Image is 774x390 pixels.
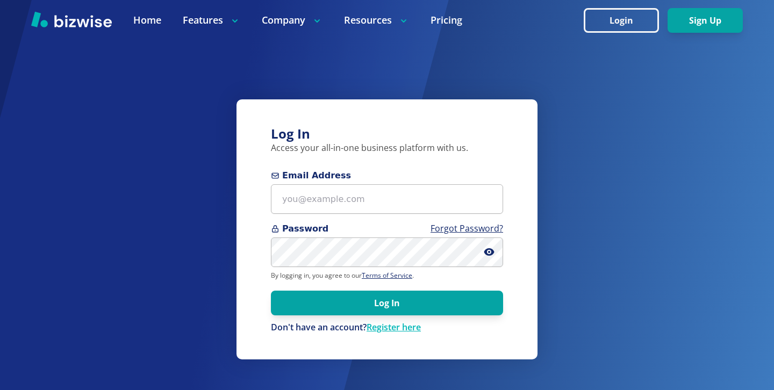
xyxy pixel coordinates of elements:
[362,271,412,280] a: Terms of Service
[271,222,503,235] span: Password
[584,16,668,26] a: Login
[584,8,659,33] button: Login
[344,13,409,27] p: Resources
[271,271,503,280] p: By logging in, you agree to our .
[271,322,503,334] p: Don't have an account?
[183,13,240,27] p: Features
[271,291,503,315] button: Log In
[133,13,161,27] a: Home
[271,142,503,154] p: Access your all-in-one business platform with us.
[271,125,503,143] h3: Log In
[31,11,112,27] img: Bizwise Logo
[668,8,743,33] button: Sign Up
[271,169,503,182] span: Email Address
[271,184,503,214] input: you@example.com
[431,13,462,27] a: Pricing
[262,13,322,27] p: Company
[271,322,503,334] div: Don't have an account?Register here
[668,16,743,26] a: Sign Up
[367,321,421,333] a: Register here
[431,222,503,234] a: Forgot Password?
